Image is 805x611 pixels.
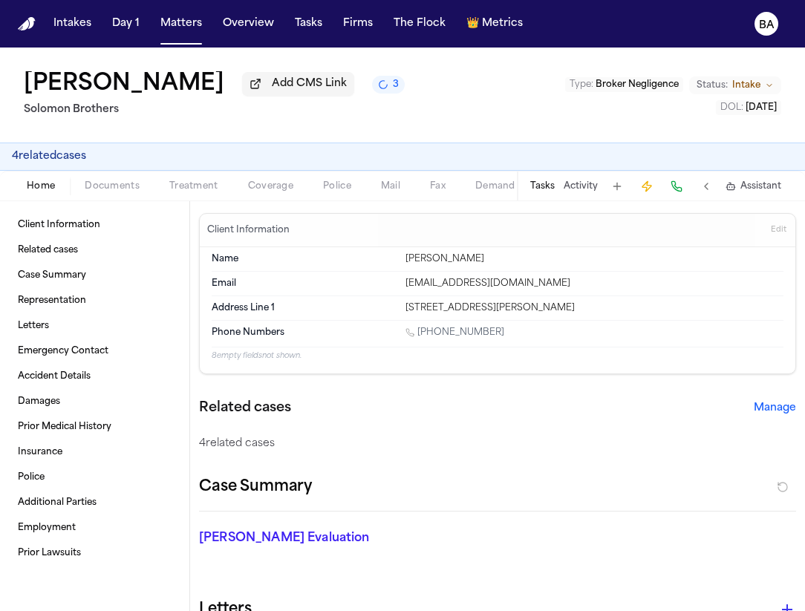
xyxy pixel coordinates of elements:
[393,79,399,91] span: 3
[24,71,224,98] h1: [PERSON_NAME]
[766,218,791,242] button: Edit
[12,264,177,287] a: Case Summary
[242,72,354,96] button: Add CMS Link
[460,10,529,37] button: crownMetrics
[754,401,796,416] button: Manage
[212,253,397,265] dt: Name
[12,390,177,414] a: Damages
[248,180,293,192] span: Coverage
[289,10,328,37] button: Tasks
[666,176,687,197] button: Make a Call
[636,176,657,197] button: Create Immediate Task
[323,180,351,192] span: Police
[12,491,177,514] a: Additional Parties
[24,101,405,119] h2: Solomon Brothers
[475,180,515,192] span: Demand
[106,10,146,37] button: Day 1
[212,302,397,314] dt: Address Line 1
[405,302,783,314] div: [STREET_ADDRESS][PERSON_NAME]
[405,327,504,339] a: Call 1 (323) 334-5768
[372,76,405,94] button: 3 active tasks
[217,10,280,37] button: Overview
[12,415,177,439] a: Prior Medical History
[530,180,555,192] button: Tasks
[12,339,177,363] a: Emergency Contact
[430,180,446,192] span: Fax
[199,398,291,419] h2: Related cases
[565,77,683,92] button: Edit Type: Broker Negligence
[18,17,36,31] img: Finch Logo
[85,180,140,192] span: Documents
[212,327,284,339] span: Phone Numbers
[740,180,781,192] span: Assistant
[12,365,177,388] a: Accident Details
[169,180,218,192] span: Treatment
[199,529,796,547] p: [PERSON_NAME] Evaluation
[12,516,177,540] a: Employment
[697,79,728,91] span: Status:
[570,80,593,89] span: Type :
[12,314,177,338] a: Letters
[12,213,177,237] a: Client Information
[337,10,379,37] button: Firms
[204,224,293,236] h3: Client Information
[18,17,36,31] a: Home
[12,541,177,565] a: Prior Lawsuits
[12,149,86,164] button: 4relatedcases
[12,440,177,464] a: Insurance
[199,437,796,451] div: 4 related cases
[154,10,208,37] button: Matters
[746,103,777,112] span: [DATE]
[405,278,783,290] div: [EMAIL_ADDRESS][DOMAIN_NAME]
[24,71,224,98] button: Edit matter name
[272,76,347,91] span: Add CMS Link
[716,100,781,115] button: Edit DOL: 1979-06-21
[720,103,743,112] span: DOL :
[596,80,679,89] span: Broker Negligence
[771,225,786,235] span: Edit
[12,465,177,489] a: Police
[48,10,97,37] button: Intakes
[12,238,177,262] a: Related cases
[607,176,628,197] button: Add Task
[564,180,598,192] button: Activity
[405,253,783,265] div: [PERSON_NAME]
[388,10,452,37] button: The Flock
[726,180,781,192] button: Assistant
[689,76,781,94] button: Change status from Intake
[381,180,400,192] span: Mail
[732,79,760,91] span: Intake
[27,180,55,192] span: Home
[199,475,312,499] h2: Case Summary
[12,289,177,313] a: Representation
[212,278,397,290] dt: Email
[212,350,783,362] p: 8 empty fields not shown.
